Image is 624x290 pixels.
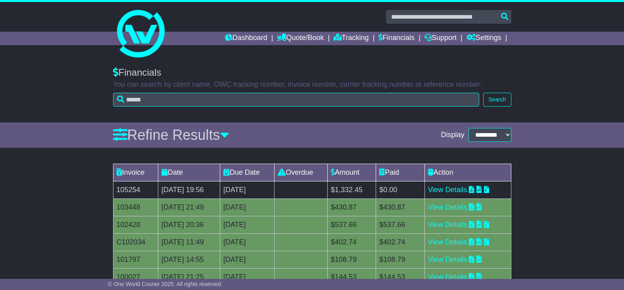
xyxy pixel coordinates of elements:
a: View Details [428,221,467,229]
td: $537.66 [328,216,376,233]
span: Display [441,131,464,139]
td: [DATE] [220,198,274,216]
td: 103448 [113,198,158,216]
td: [DATE] [220,216,274,233]
td: $108.79 [328,251,376,268]
a: View Details [428,203,467,211]
a: Settings [467,32,501,45]
td: Due Date [220,164,274,181]
a: Dashboard [225,32,267,45]
a: Support [424,32,457,45]
a: Financials [378,32,415,45]
td: C102034 [113,233,158,251]
td: [DATE] 21:25 [158,268,220,286]
td: 101797 [113,251,158,268]
td: 100027 [113,268,158,286]
td: [DATE] 20:36 [158,216,220,233]
td: 102428 [113,216,158,233]
td: [DATE] 14:55 [158,251,220,268]
a: View Details [428,238,467,246]
td: $1,332.45 [328,181,376,198]
a: View Details [428,186,467,194]
td: Overdue [275,164,328,181]
td: $402.74 [376,233,424,251]
td: $0.00 [376,181,424,198]
span: © One World Courier 2025. All rights reserved. [108,281,223,287]
td: Date [158,164,220,181]
td: 105254 [113,181,158,198]
a: Tracking [334,32,369,45]
td: [DATE] [220,181,274,198]
td: [DATE] [220,268,274,286]
p: You can search by client name, OWC tracking number, invoice number, carrier tracking number or re... [113,80,511,89]
td: Paid [376,164,424,181]
a: Refine Results [113,127,229,143]
td: Invoice [113,164,158,181]
td: [DATE] 11:49 [158,233,220,251]
td: $144.53 [328,268,376,286]
a: View Details [428,256,467,263]
button: Search [483,93,511,107]
div: Financials [113,67,511,78]
a: View Details [428,273,467,281]
td: Action [424,164,511,181]
td: [DATE] [220,251,274,268]
td: [DATE] 19:56 [158,181,220,198]
td: [DATE] [220,233,274,251]
td: $537.66 [376,216,424,233]
td: $144.53 [376,268,424,286]
td: $108.79 [376,251,424,268]
td: $402.74 [328,233,376,251]
td: Amount [328,164,376,181]
td: [DATE] 21:49 [158,198,220,216]
td: $430.87 [376,198,424,216]
td: $430.87 [328,198,376,216]
a: Quote/Book [277,32,324,45]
